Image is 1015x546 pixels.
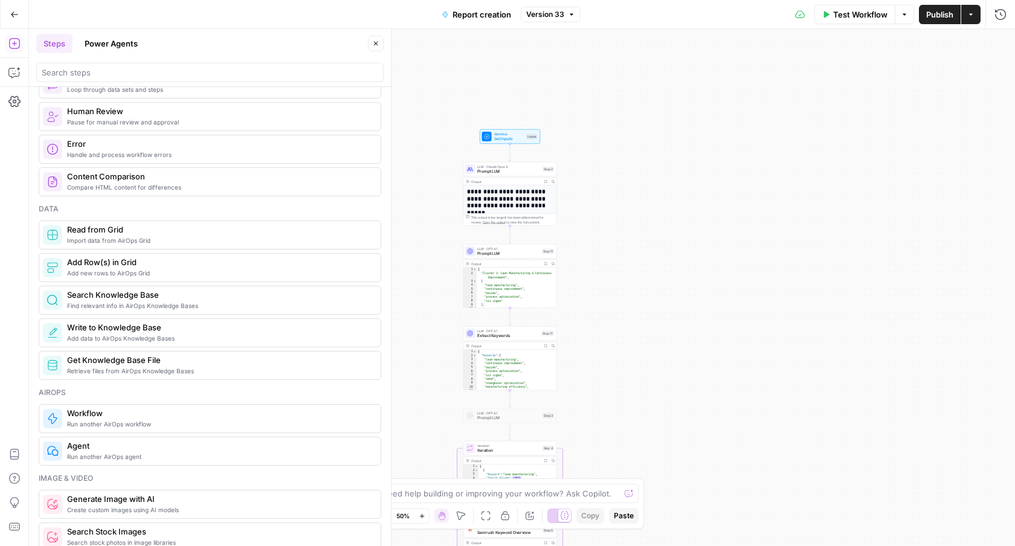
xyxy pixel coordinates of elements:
[463,464,478,469] div: 1
[833,8,888,21] span: Test Workflow
[463,370,477,374] div: 6
[509,144,511,161] g: Edge from start to step_2
[67,333,371,343] span: Add data to AirOps Knowledge Bases
[67,105,371,117] span: Human Review
[39,204,381,214] div: Data
[39,387,381,398] div: Airops
[471,179,540,184] div: Output
[576,508,604,524] button: Copy
[463,268,477,272] div: 1
[471,458,540,463] div: Output
[926,8,953,21] span: Publish
[475,464,478,469] span: Toggle code folding, rows 1 through 202
[42,66,378,79] input: Search steps
[463,358,477,362] div: 3
[471,215,554,225] div: This output is too large & has been abbreviated for review. to view the full content.
[67,452,371,461] span: Run another AirOps agent
[463,389,477,393] div: 11
[463,307,477,311] div: 10
[463,472,478,477] div: 3
[494,136,524,142] span: Set Inputs
[471,541,540,545] div: Output
[67,170,371,182] span: Content Comparison
[526,134,538,140] div: Inputs
[509,390,511,408] g: Edge from step_17 to step_3
[477,251,540,257] span: Prompt LLM
[477,530,540,536] span: Semrush Keyword Overview
[77,34,145,53] button: Power Agents
[67,505,371,515] span: Create custom images using AI models
[67,366,371,376] span: Retrieve files from AirOps Knowledge Bases
[581,510,599,521] span: Copy
[543,167,554,172] div: Step 2
[463,291,477,295] div: 6
[477,246,540,251] span: LLM · GPT-4.1
[463,283,477,287] div: 4
[463,469,478,473] div: 2
[471,344,540,348] div: Output
[67,223,371,236] span: Read from Grid
[67,236,371,245] span: Import data from AirOps Grid
[67,268,371,278] span: Add new rows to AirOps Grid
[543,446,555,451] div: Step 4
[67,321,371,333] span: Write to Knowledge Base
[67,440,371,452] span: Agent
[67,85,371,94] span: Loop through data sets and steps
[473,280,477,284] span: Toggle code folding, rows 3 through 9
[471,262,540,266] div: Output
[67,493,371,505] span: Generate Image with AI
[434,5,518,24] button: Report creation
[67,301,371,310] span: Find relevant info in AirOps Knowledge Bases
[609,508,639,524] button: Paste
[36,34,72,53] button: Steps
[67,150,371,159] span: Handle and process workflow errors
[67,419,371,429] span: Run another AirOps workflow
[477,164,540,169] span: LLM · Claude Opus 4
[814,5,895,24] button: Test Workflow
[463,295,477,300] div: 7
[67,138,371,150] span: Error
[483,220,506,224] span: Copy the output
[463,244,557,308] div: LLM · GPT-4.1Prompt LLMStep 11Output[ "Cluster 1: Lean Manufacturing & Continuous Improvement", [...
[463,362,477,366] div: 4
[473,354,477,358] span: Toggle code folding, rows 2 through 28
[67,354,371,366] span: Get Knowledge Base File
[463,477,478,481] div: 4
[463,350,477,354] div: 1
[463,272,477,280] div: 2
[463,373,477,377] div: 7
[477,443,540,448] span: Iteration
[67,117,371,127] span: Pause for manual review and approval
[473,268,477,272] span: Toggle code folding, rows 1 through 42
[541,331,554,336] div: Step 17
[477,415,540,421] span: Prompt LLM
[67,525,371,538] span: Search Stock Images
[477,448,540,454] span: Iteration
[67,289,371,301] span: Search Knowledge Base
[67,182,371,192] span: Compare HTML content for differences
[463,354,477,358] div: 2
[463,385,477,390] div: 10
[477,169,540,175] span: Prompt LLM
[542,249,554,254] div: Step 11
[475,469,478,473] span: Toggle code folding, rows 2 through 9
[521,7,581,22] button: Version 33
[509,308,511,326] g: Edge from step_11 to step_17
[509,226,511,243] g: Edge from step_2 to step_11
[463,377,477,382] div: 8
[453,8,511,21] span: Report creation
[467,528,473,533] img: v3j4otw2j2lxnxfkcl44e66h4fup
[67,407,371,419] span: Workflow
[526,9,564,20] span: Version 33
[463,326,557,390] div: LLM · GPT-4.1Extract KeywordsStep 17Output{ "keywords":[ "lean manufacturing", "continuous improv...
[919,5,961,24] button: Publish
[463,408,557,423] div: LLM · GPT-4.1Prompt LLMStep 3
[463,303,477,307] div: 9
[47,176,59,188] img: vrinnnclop0vshvmafd7ip1g7ohf
[463,381,477,385] div: 9
[396,511,410,521] span: 50%
[543,413,554,419] div: Step 3
[463,287,477,292] div: 5
[463,299,477,303] div: 8
[477,411,540,416] span: LLM · GPT-4.1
